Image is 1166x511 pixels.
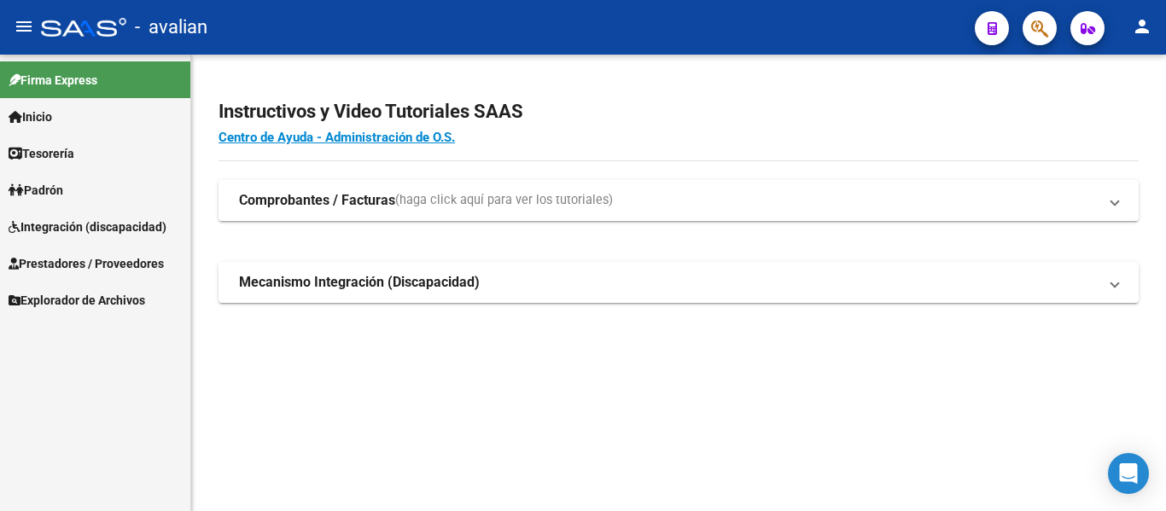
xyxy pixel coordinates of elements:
span: - avalian [135,9,207,46]
a: Centro de Ayuda - Administración de O.S. [219,130,455,145]
span: Tesorería [9,144,74,163]
span: Inicio [9,107,52,126]
mat-expansion-panel-header: Mecanismo Integración (Discapacidad) [219,262,1139,303]
mat-expansion-panel-header: Comprobantes / Facturas(haga click aquí para ver los tutoriales) [219,180,1139,221]
span: Prestadores / Proveedores [9,254,164,273]
mat-icon: person [1132,16,1152,37]
div: Open Intercom Messenger [1108,453,1149,494]
h2: Instructivos y Video Tutoriales SAAS [219,96,1139,128]
span: Explorador de Archivos [9,291,145,310]
strong: Comprobantes / Facturas [239,191,395,210]
span: Padrón [9,181,63,200]
mat-icon: menu [14,16,34,37]
span: (haga click aquí para ver los tutoriales) [395,191,613,210]
span: Firma Express [9,71,97,90]
strong: Mecanismo Integración (Discapacidad) [239,273,480,292]
span: Integración (discapacidad) [9,218,166,236]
